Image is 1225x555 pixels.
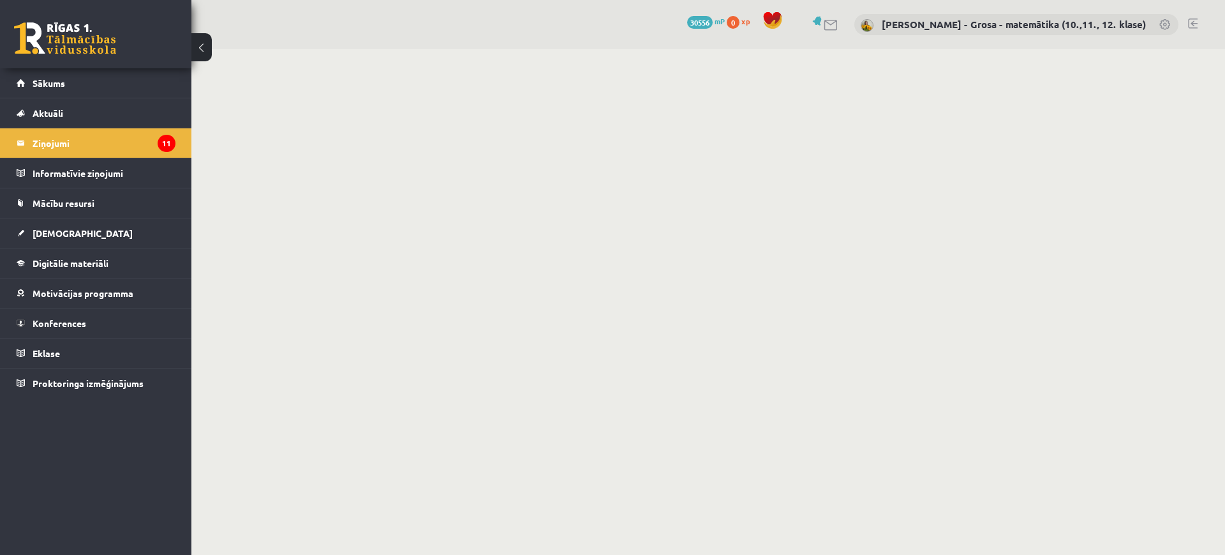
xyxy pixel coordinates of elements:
span: 0 [727,16,739,29]
a: 0 xp [727,16,756,26]
span: xp [741,16,750,26]
a: Sākums [17,68,175,98]
a: Proktoringa izmēģinājums [17,369,175,398]
a: 30556 mP [687,16,725,26]
a: Digitālie materiāli [17,248,175,278]
span: Sākums [33,77,65,89]
a: Informatīvie ziņojumi [17,158,175,188]
a: Eklase [17,338,175,368]
img: Laima Tukāne - Grosa - matemātika (10.,11., 12. klase) [861,19,873,32]
span: Motivācijas programma [33,287,133,299]
span: Mācību resursi [33,197,94,209]
span: mP [715,16,725,26]
legend: Ziņojumi [33,128,175,158]
a: Mācību resursi [17,188,175,218]
span: Aktuāli [33,107,63,119]
a: [PERSON_NAME] - Grosa - matemātika (10.,11., 12. klase) [882,18,1146,31]
span: Eklase [33,347,60,359]
a: Rīgas 1. Tālmācības vidusskola [14,22,116,54]
a: Aktuāli [17,98,175,128]
legend: Informatīvie ziņojumi [33,158,175,188]
a: [DEMOGRAPHIC_DATA] [17,218,175,248]
span: Konferences [33,317,86,329]
span: 30556 [687,16,713,29]
a: Ziņojumi11 [17,128,175,158]
a: Konferences [17,308,175,338]
span: Proktoringa izmēģinājums [33,377,144,389]
span: [DEMOGRAPHIC_DATA] [33,227,133,239]
i: 11 [158,135,175,152]
span: Digitālie materiāli [33,257,108,269]
a: Motivācijas programma [17,278,175,308]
